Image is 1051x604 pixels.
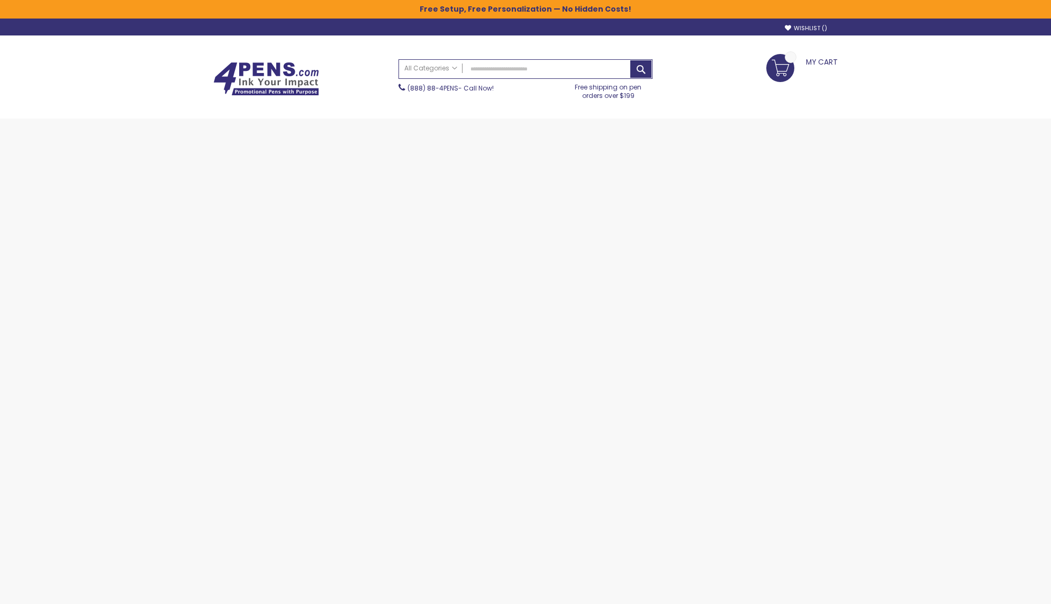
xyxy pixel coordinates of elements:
[407,84,494,93] span: - Call Now!
[407,84,458,93] a: (888) 88-4PENS
[213,62,319,96] img: 4Pens Custom Pens and Promotional Products
[399,60,463,77] a: All Categories
[785,24,827,32] a: Wishlist
[564,79,653,100] div: Free shipping on pen orders over $199
[404,64,457,73] span: All Categories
